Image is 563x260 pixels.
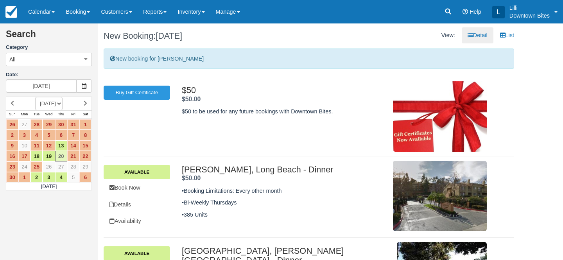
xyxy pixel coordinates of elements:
[43,130,55,140] a: 5
[18,110,30,119] th: Mon
[79,151,91,161] a: 22
[43,172,55,183] a: 3
[182,96,201,102] strong: Price: $50
[6,119,18,130] a: 26
[6,71,92,79] label: Date:
[182,211,385,219] p: •385 Units
[182,199,385,207] p: •Bi-Weekly Thursdays
[104,86,170,100] a: Buy Gift Certificate
[18,130,30,140] a: 3
[30,151,43,161] a: 18
[43,119,55,130] a: 29
[6,53,92,66] button: All
[18,172,30,183] a: 1
[509,12,550,20] p: Downtown Bites
[79,172,91,183] a: 6
[43,151,55,161] a: 19
[104,165,170,179] a: Available
[67,140,79,151] a: 14
[30,130,43,140] a: 4
[67,119,79,130] a: 31
[67,130,79,140] a: 7
[43,161,55,172] a: 26
[67,172,79,183] a: 5
[79,130,91,140] a: 8
[55,119,67,130] a: 30
[492,6,505,18] div: L
[182,175,201,181] strong: Price: $50
[55,151,67,161] a: 20
[470,9,481,15] span: Help
[6,172,18,183] a: 30
[104,180,170,196] a: Book Now
[5,6,17,18] img: checkfront-main-nav-mini-logo.png
[104,213,170,229] a: Availability
[182,175,201,181] span: $50.00
[43,110,55,119] th: Wed
[436,27,461,43] li: View:
[55,161,67,172] a: 27
[79,161,91,172] a: 29
[30,172,43,183] a: 2
[55,172,67,183] a: 4
[30,110,43,119] th: Tue
[462,27,493,43] a: Detail
[55,130,67,140] a: 6
[6,130,18,140] a: 2
[6,140,18,151] a: 9
[67,151,79,161] a: 21
[182,108,385,116] p: $50 to be used for any future bookings with Downtown Bites.
[30,119,43,130] a: 28
[6,183,92,190] td: [DATE]
[182,165,385,174] h2: [PERSON_NAME], Long Beach - Dinner
[67,161,79,172] a: 28
[104,31,303,41] h1: New Booking:
[43,140,55,151] a: 12
[9,56,16,63] span: All
[79,119,91,130] a: 1
[30,161,43,172] a: 25
[30,140,43,151] a: 11
[55,110,67,119] th: Thu
[67,110,79,119] th: Fri
[509,4,550,12] p: Lilli
[6,151,18,161] a: 16
[6,110,18,119] th: Sun
[6,161,18,172] a: 23
[18,151,30,161] a: 17
[494,27,520,43] a: List
[79,140,91,151] a: 15
[182,86,385,95] h2: $50
[6,44,92,51] label: Category
[104,197,170,213] a: Details
[393,81,487,152] img: M67-gc_img
[18,140,30,151] a: 10
[79,110,91,119] th: Sat
[393,161,487,231] img: M19-1
[156,31,182,41] span: [DATE]
[463,9,468,14] i: Help
[104,48,514,69] div: New booking for [PERSON_NAME]
[18,161,30,172] a: 24
[6,29,92,44] h2: Search
[18,119,30,130] a: 27
[182,187,385,195] p: •Booking Limitations: Every other month
[55,140,67,151] a: 13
